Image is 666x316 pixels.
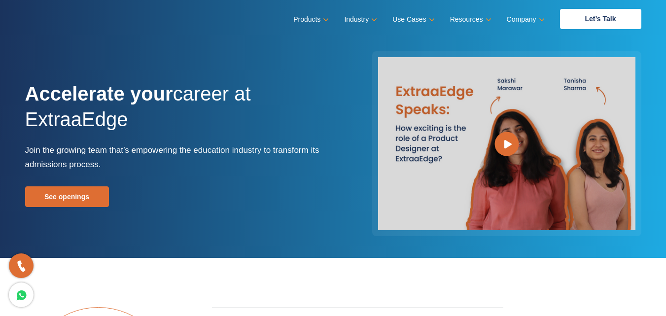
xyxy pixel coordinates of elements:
a: Use Cases [392,12,432,27]
p: Join the growing team that’s empowering the education industry to transform its admissions process. [25,143,326,172]
a: Products [293,12,327,27]
h1: career at ExtraaEdge [25,81,326,143]
a: Resources [450,12,490,27]
a: Let’s Talk [560,9,641,29]
a: See openings [25,186,109,207]
strong: Accelerate your [25,83,173,105]
a: Industry [344,12,375,27]
a: Company [507,12,543,27]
